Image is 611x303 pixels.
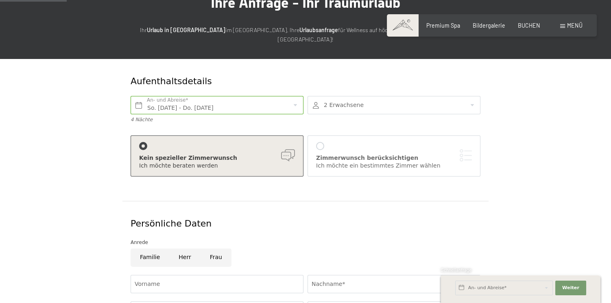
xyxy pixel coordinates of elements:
a: BUCHEN [518,22,540,29]
div: Aufenthaltsdetails [131,75,421,88]
div: Persönliche Daten [131,218,480,230]
span: Menü [567,22,583,29]
div: Zimmerwunsch berücksichtigen [316,154,472,162]
a: Bildergalerie [473,22,505,29]
span: Schnellanfrage [441,267,471,272]
strong: Urlaubsanfrage [299,26,338,33]
div: Ich möchte ein bestimmtes Zimmer wählen [316,162,472,170]
button: Weiter [555,281,586,295]
strong: Urlaub in [GEOGRAPHIC_DATA] [147,26,225,33]
div: 4 Nächte [131,116,303,123]
p: Ihr im [GEOGRAPHIC_DATA]. Ihre für Wellness auf höchstem Niveau im Wellnesshotel in [GEOGRAPHIC_D... [127,26,484,44]
span: Weiter [562,285,579,291]
div: Ich möchte beraten werden [139,162,295,170]
div: Anrede [131,238,480,246]
a: Premium Spa [426,22,460,29]
div: Kein spezieller Zimmerwunsch [139,154,295,162]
